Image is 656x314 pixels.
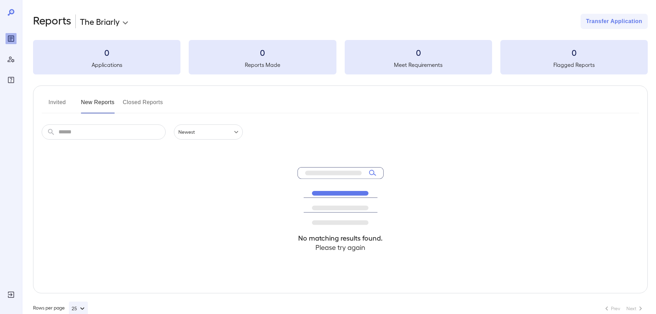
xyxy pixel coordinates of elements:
nav: pagination navigation [600,303,648,314]
h4: No matching results found. [298,233,384,243]
h5: Reports Made [189,61,336,69]
h3: 0 [500,47,648,58]
h3: 0 [33,47,180,58]
button: Invited [42,97,73,113]
h5: Flagged Reports [500,61,648,69]
summary: 0Applications0Reports Made0Meet Requirements0Flagged Reports [33,40,648,74]
div: FAQ [6,74,17,85]
h4: Please try again [298,243,384,252]
div: Log Out [6,289,17,300]
h2: Reports [33,14,71,29]
h3: 0 [189,47,336,58]
button: Closed Reports [123,97,163,113]
button: Transfer Application [581,14,648,29]
div: Reports [6,33,17,44]
h5: Meet Requirements [345,61,492,69]
button: New Reports [81,97,115,113]
h3: 0 [345,47,492,58]
p: The Briarly [80,16,119,27]
div: Manage Users [6,54,17,65]
h5: Applications [33,61,180,69]
div: Newest [174,124,243,140]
